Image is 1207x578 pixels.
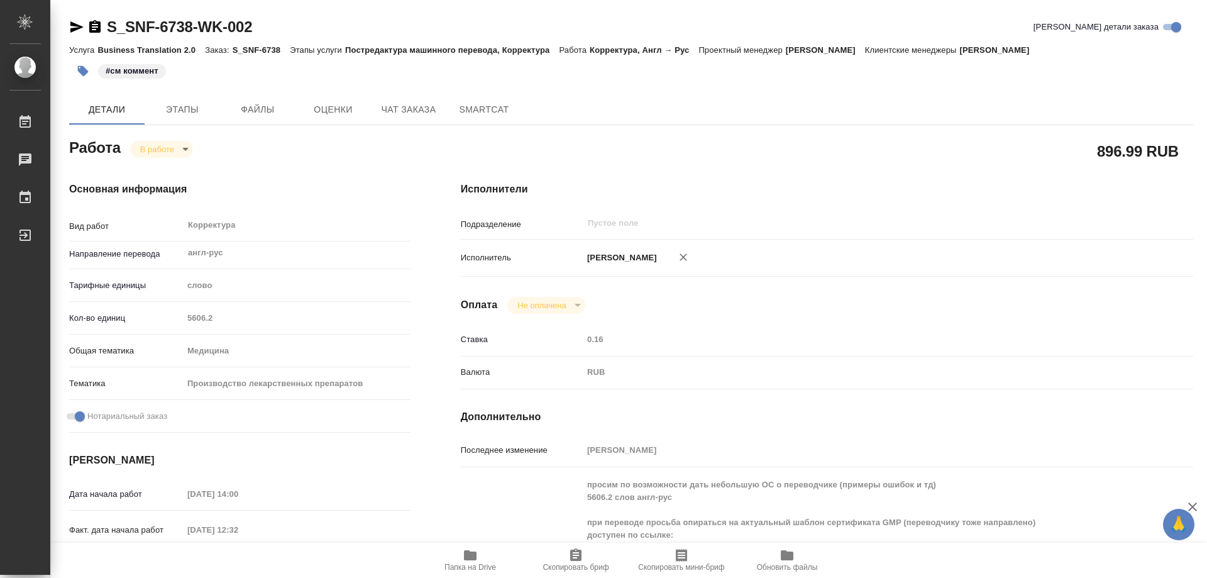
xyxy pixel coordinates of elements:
p: Работа [559,45,590,55]
span: Скопировать бриф [543,563,609,572]
div: слово [183,275,411,296]
h2: 896.99 RUB [1097,140,1179,162]
p: Последнее изменение [461,444,583,457]
p: Дата начала работ [69,488,183,501]
h4: Дополнительно [461,409,1193,425]
span: см коммент [97,65,167,75]
input: Пустое поле [583,441,1132,459]
p: Business Translation 2.0 [97,45,205,55]
p: Подразделение [461,218,583,231]
p: [PERSON_NAME] [583,252,657,264]
h2: Работа [69,135,121,158]
p: Исполнитель [461,252,583,264]
p: Валюта [461,366,583,379]
span: SmartCat [454,102,514,118]
button: Не оплачена [514,300,570,311]
p: Тарифные единицы [69,279,183,292]
button: Добавить тэг [69,57,97,85]
input: Пустое поле [587,216,1103,231]
span: [PERSON_NAME] детали заказа [1033,21,1159,33]
span: Детали [77,102,137,118]
div: В работе [130,141,193,158]
p: #см коммент [106,65,158,77]
button: Скопировать ссылку [87,19,102,35]
h4: Оплата [461,297,498,313]
input: Пустое поле [183,485,293,503]
span: Обновить файлы [757,563,818,572]
div: RUB [583,362,1132,383]
button: Папка на Drive [417,543,523,578]
p: [PERSON_NAME] [960,45,1039,55]
p: Корректура, Англ → Рус [590,45,698,55]
p: Факт. дата начала работ [69,524,183,536]
span: 🙏 [1168,511,1189,538]
p: Кол-во единиц [69,312,183,325]
button: Скопировать мини-бриф [629,543,734,578]
p: Этапы услуги [290,45,345,55]
button: Скопировать бриф [523,543,629,578]
h4: [PERSON_NAME] [69,453,411,468]
span: Чат заказа [378,102,439,118]
div: Медицина [183,340,411,362]
span: Этапы [152,102,212,118]
p: Вид работ [69,220,183,233]
p: Общая тематика [69,345,183,357]
p: S_SNF-6738 [233,45,290,55]
span: Нотариальный заказ [87,410,167,423]
p: Клиентские менеджеры [865,45,960,55]
a: S_SNF-6738-WK-002 [107,18,252,35]
span: Папка на Drive [444,563,496,572]
div: В работе [507,297,585,314]
p: Заказ: [205,45,232,55]
p: Проектный менеджер [698,45,785,55]
button: В работе [136,144,178,155]
span: Файлы [228,102,288,118]
button: 🙏 [1163,509,1194,540]
p: Ставка [461,333,583,346]
span: Оценки [303,102,363,118]
p: Тематика [69,377,183,390]
p: Услуга [69,45,97,55]
input: Пустое поле [583,330,1132,348]
div: Производство лекарственных препаратов [183,373,411,394]
button: Скопировать ссылку для ЯМессенджера [69,19,84,35]
input: Пустое поле [183,309,411,327]
h4: Исполнители [461,182,1193,197]
button: Удалить исполнителя [670,243,697,271]
button: Обновить файлы [734,543,840,578]
span: Скопировать мини-бриф [638,563,724,572]
input: Пустое поле [183,521,293,539]
h4: Основная информация [69,182,411,197]
p: [PERSON_NAME] [786,45,865,55]
p: Направление перевода [69,248,183,260]
p: Постредактура машинного перевода, Корректура [345,45,559,55]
